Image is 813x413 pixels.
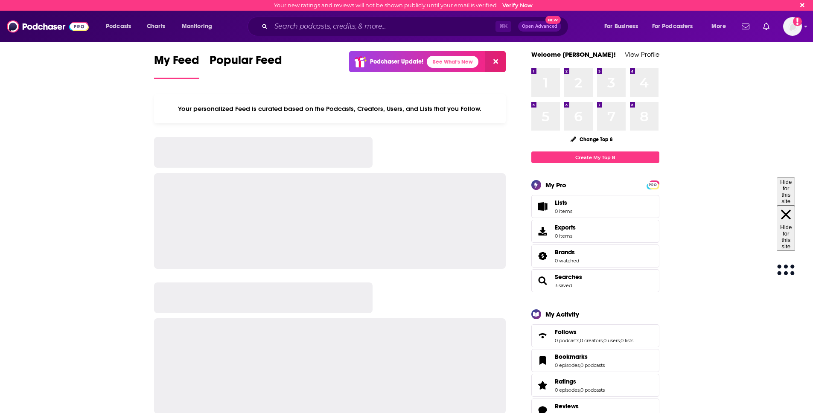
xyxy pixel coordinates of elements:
a: PRO [648,181,658,188]
span: Bookmarks [531,349,659,372]
a: 0 episodes [555,362,580,368]
div: Search podcasts, credits, & more... [256,17,577,36]
span: Brands [555,248,575,256]
a: 0 creators [580,337,603,343]
a: Ratings [534,379,551,391]
button: open menu [705,20,737,33]
a: 0 podcasts [580,387,605,393]
span: For Podcasters [652,20,693,32]
div: My Pro [545,181,566,189]
span: ⌘ K [495,21,511,32]
span: PRO [648,182,658,188]
input: Search podcasts, credits, & more... [271,20,495,33]
a: 3 saved [555,282,572,288]
img: User Profile [783,17,802,36]
div: Your new ratings and reviews will not be shown publicly until your email is verified. [274,2,533,9]
a: 0 podcasts [555,337,579,343]
a: 0 episodes [555,387,580,393]
p: Podchaser Update! [370,58,423,65]
a: Welcome [PERSON_NAME]! [531,50,616,58]
a: Verify Now [502,2,533,9]
span: Popular Feed [210,53,282,73]
span: Lists [534,201,551,212]
a: 0 watched [555,258,579,264]
span: Lists [555,199,567,206]
a: My Feed [154,53,199,79]
a: Ratings [555,378,605,385]
a: Searches [534,275,551,287]
span: , [579,337,580,343]
a: Show notifications dropdown [760,19,773,34]
a: Charts [141,20,170,33]
a: Lists [531,195,659,218]
div: Your personalized Feed is curated based on the Podcasts, Creators, Users, and Lists that you Follow. [154,94,506,123]
a: Follows [555,328,633,336]
a: 0 users [603,337,620,343]
span: Monitoring [182,20,212,32]
span: Follows [531,324,659,347]
span: 0 items [555,233,576,239]
a: Brands [555,248,579,256]
a: Show notifications dropdown [738,19,753,34]
span: Exports [534,225,551,237]
span: Searches [531,269,659,292]
span: My Feed [154,53,199,73]
button: open menu [598,20,649,33]
span: Ratings [531,374,659,397]
a: Exports [531,220,659,243]
a: See What's New [427,56,478,68]
a: Searches [555,273,582,281]
button: Open AdvancedNew [518,21,561,32]
span: For Business [604,20,638,32]
a: Bookmarks [555,353,605,361]
button: Change Top 8 [565,134,618,145]
a: Create My Top 8 [531,151,659,163]
button: open menu [176,20,223,33]
span: Podcasts [106,20,131,32]
a: Popular Feed [210,53,282,79]
span: Ratings [555,378,576,385]
span: Bookmarks [555,353,588,361]
span: Logged in as PodResearchSSM [783,17,802,36]
a: 0 podcasts [580,362,605,368]
img: Podchaser - Follow, Share and Rate Podcasts [7,18,89,35]
a: View Profile [625,50,659,58]
a: Bookmarks [534,355,551,366]
span: More [711,20,726,32]
span: New [545,16,561,24]
span: Exports [555,224,576,231]
span: Lists [555,199,572,206]
a: Follows [534,330,551,342]
span: Charts [147,20,165,32]
a: Brands [534,250,551,262]
span: , [620,337,621,343]
a: 0 lists [621,337,633,343]
div: My Activity [545,310,579,318]
span: Open Advanced [522,24,557,29]
svg: Email not verified [793,17,802,26]
span: Brands [531,244,659,268]
button: open menu [100,20,142,33]
span: Reviews [555,402,579,410]
button: open menu [647,20,705,33]
span: 0 items [555,208,572,214]
button: Show profile menu [783,17,802,36]
span: Follows [555,328,577,336]
a: Reviews [555,402,605,410]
